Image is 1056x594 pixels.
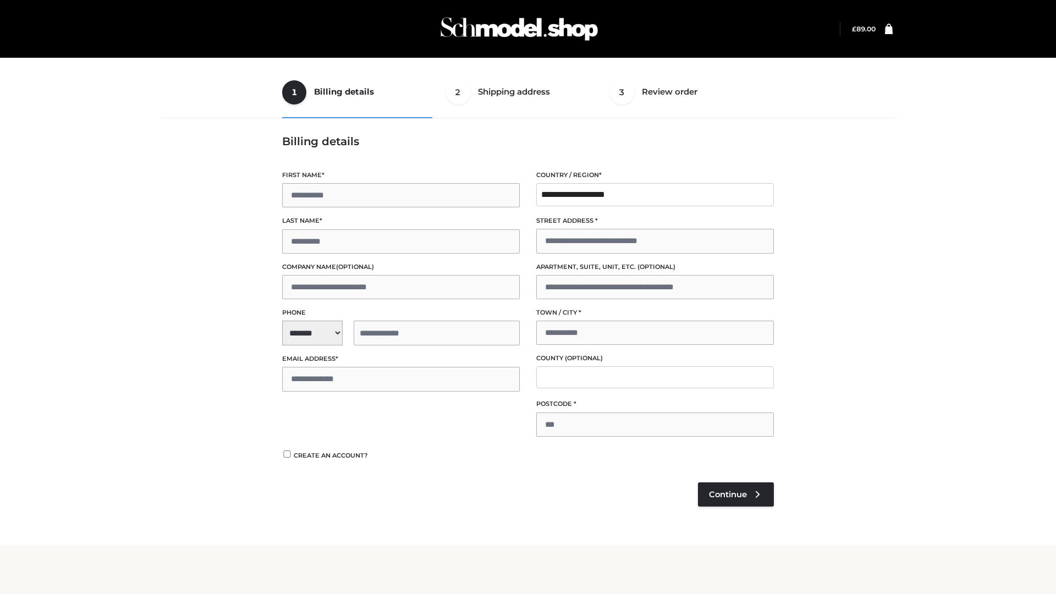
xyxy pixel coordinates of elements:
[282,307,520,318] label: Phone
[282,354,520,364] label: Email address
[282,262,520,272] label: Company name
[852,25,876,33] a: £89.00
[709,490,747,499] span: Continue
[536,353,774,364] label: County
[294,452,368,459] span: Create an account?
[852,25,876,33] bdi: 89.00
[536,216,774,226] label: Street address
[282,170,520,180] label: First name
[536,307,774,318] label: Town / City
[282,216,520,226] label: Last name
[437,7,602,51] img: Schmodel Admin 964
[282,135,774,148] h3: Billing details
[536,170,774,180] label: Country / Region
[336,263,374,271] span: (optional)
[536,262,774,272] label: Apartment, suite, unit, etc.
[637,263,675,271] span: (optional)
[536,399,774,409] label: Postcode
[565,354,603,362] span: (optional)
[282,450,292,458] input: Create an account?
[698,482,774,507] a: Continue
[852,25,856,33] span: £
